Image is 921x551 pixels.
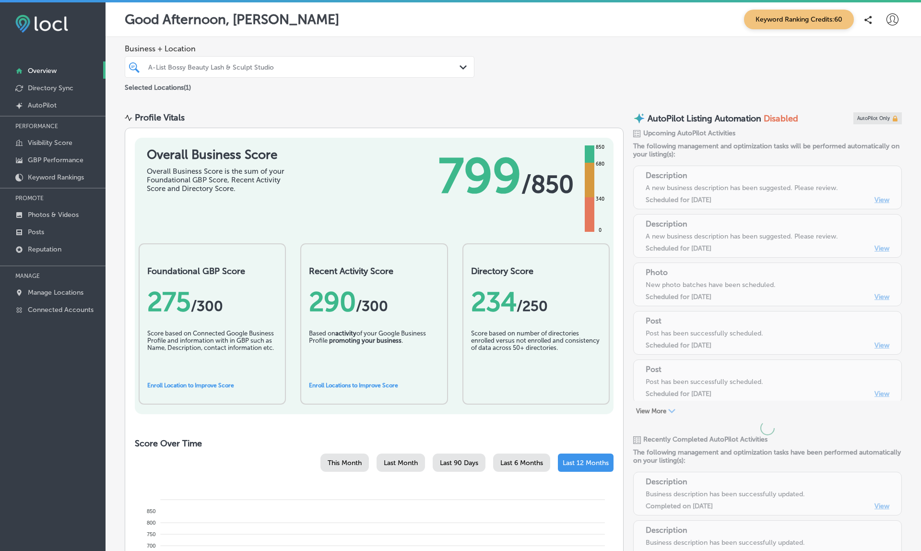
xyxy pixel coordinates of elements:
[28,211,79,219] p: Photos & Videos
[148,63,460,71] div: A-List Bossy Beauty Lash & Sculpt Studio
[147,147,291,162] h1: Overall Business Score
[147,531,155,537] tspan: 750
[517,298,548,315] span: /250
[147,330,277,378] div: Score based on Connected Google Business Profile and information with in GBP such as Name, Descri...
[147,167,291,193] div: Overall Business Score is the sum of your Foundational GBP Score, Recent Activity Score and Direc...
[471,266,601,276] h2: Directory Score
[28,306,94,314] p: Connected Accounts
[521,170,574,199] span: / 850
[356,298,388,315] span: /300
[28,139,72,147] p: Visibility Score
[147,286,277,318] div: 275
[335,330,356,337] b: activity
[28,173,84,181] p: Keyword Rankings
[633,112,645,124] img: autopilot-icon
[135,438,614,449] h2: Score Over Time
[500,459,543,467] span: Last 6 Months
[28,156,83,164] p: GBP Performance
[125,44,474,53] span: Business + Location
[594,144,606,151] div: 850
[147,508,155,514] tspan: 850
[125,80,191,92] p: Selected Locations ( 1 )
[440,459,478,467] span: Last 90 Days
[563,459,609,467] span: Last 12 Months
[309,266,439,276] h2: Recent Activity Score
[744,10,854,29] span: Keyword Ranking Credits: 60
[191,298,223,315] span: / 300
[329,337,401,344] b: promoting your business
[28,84,73,92] p: Directory Sync
[28,101,57,109] p: AutoPilot
[147,520,155,526] tspan: 800
[384,459,418,467] span: Last Month
[147,382,234,389] a: Enroll Location to Improve Score
[28,288,83,297] p: Manage Locations
[594,195,606,203] div: 340
[597,227,603,234] div: 0
[125,12,339,27] p: Good Afternoon, [PERSON_NAME]
[328,459,362,467] span: This Month
[438,147,521,205] span: 799
[764,113,798,124] span: Disabled
[309,286,439,318] div: 290
[594,160,606,168] div: 680
[648,113,761,124] p: AutoPilot Listing Automation
[147,543,155,549] tspan: 700
[309,382,398,389] a: Enroll Locations to Improve Score
[28,67,57,75] p: Overview
[309,330,439,378] div: Based on of your Google Business Profile .
[28,228,44,236] p: Posts
[471,286,601,318] div: 234
[147,266,277,276] h2: Foundational GBP Score
[28,245,61,253] p: Reputation
[15,15,68,33] img: fda3e92497d09a02dc62c9cd864e3231.png
[471,330,601,378] div: Score based on number of directories enrolled versus not enrolled and consistency of data across ...
[135,112,185,123] div: Profile Vitals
